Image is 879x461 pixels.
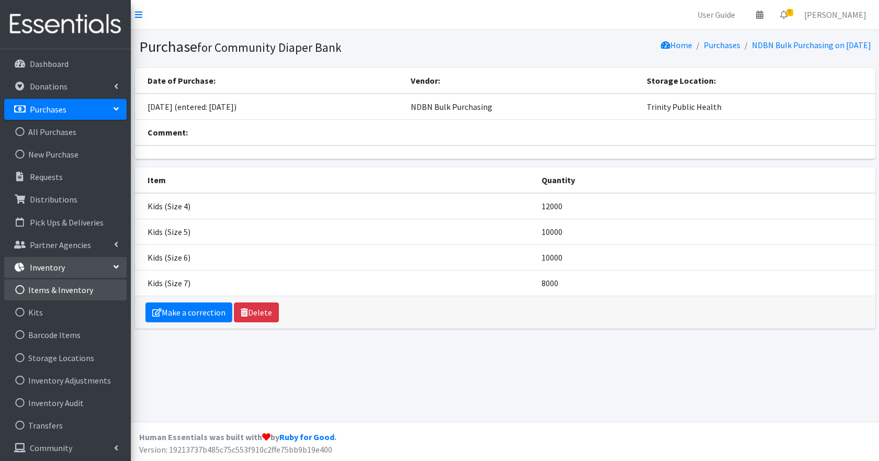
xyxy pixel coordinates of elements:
[197,40,342,55] small: for Community Diaper Bank
[4,437,127,458] a: Community
[4,144,127,165] a: New Purchase
[30,172,63,182] p: Requests
[30,194,77,205] p: Distributions
[4,347,127,368] a: Storage Locations
[4,324,127,345] a: Barcode Items
[135,193,536,219] td: Kids (Size 4)
[689,4,743,25] a: User Guide
[4,7,127,42] img: HumanEssentials
[30,59,69,69] p: Dashboard
[4,234,127,255] a: Partner Agencies
[4,121,127,142] a: All Purchases
[135,120,875,145] th: Comment:
[4,257,127,278] a: Inventory
[139,444,332,455] span: Version: 19213737b485c75c553f910c2ffe75bb9b19e400
[535,244,875,270] td: 10000
[135,219,536,244] td: Kids (Size 5)
[30,443,72,453] p: Community
[139,432,336,442] strong: Human Essentials was built with by .
[535,193,875,219] td: 12000
[135,270,536,296] td: Kids (Size 7)
[30,240,91,250] p: Partner Agencies
[752,40,871,50] a: NDBN Bulk Purchasing on [DATE]
[234,302,279,322] a: Delete
[30,217,104,228] p: Pick Ups & Deliveries
[535,167,875,193] th: Quantity
[4,53,127,74] a: Dashboard
[279,432,334,442] a: Ruby for Good
[535,219,875,244] td: 10000
[640,68,875,94] th: Storage Location:
[135,68,405,94] th: Date of Purchase:
[4,370,127,391] a: Inventory Adjustments
[4,212,127,233] a: Pick Ups & Deliveries
[135,167,536,193] th: Item
[30,262,65,273] p: Inventory
[404,94,640,120] td: NDBN Bulk Purchasing
[30,81,67,92] p: Donations
[4,302,127,323] a: Kits
[4,279,127,300] a: Items & Inventory
[30,104,66,115] p: Purchases
[4,189,127,210] a: Distributions
[4,415,127,436] a: Transfers
[4,76,127,97] a: Donations
[786,9,793,16] span: 3
[661,40,692,50] a: Home
[135,94,405,120] td: [DATE] (entered: [DATE])
[404,68,640,94] th: Vendor:
[535,270,875,296] td: 8000
[640,94,875,120] td: Trinity Public Health
[135,244,536,270] td: Kids (Size 6)
[796,4,875,25] a: [PERSON_NAME]
[4,99,127,120] a: Purchases
[4,166,127,187] a: Requests
[704,40,740,50] a: Purchases
[139,38,501,56] h1: Purchase
[145,302,232,322] a: Make a correction
[772,4,796,25] a: 3
[4,392,127,413] a: Inventory Audit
